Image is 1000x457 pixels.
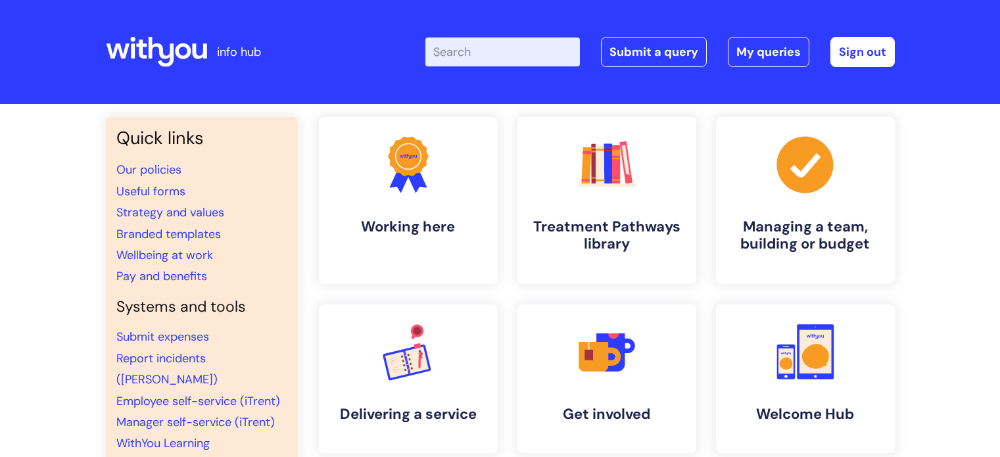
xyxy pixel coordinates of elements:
a: Strategy and values [116,204,224,220]
a: Useful forms [116,183,185,199]
a: Pay and benefits [116,268,207,284]
a: Get involved [517,304,696,453]
h4: Delivering a service [329,406,487,423]
a: Branded templates [116,226,221,242]
a: Sign out [830,37,895,67]
h3: Quick links [116,128,287,149]
a: Managing a team, building or budget [716,117,895,283]
a: WithYou Learning [116,435,210,451]
a: My queries [728,37,809,67]
h4: Working here [329,218,487,235]
a: Delivering a service [319,304,498,453]
a: Treatment Pathways library [517,117,696,283]
h4: Systems and tools [116,298,287,316]
h4: Managing a team, building or budget [726,218,884,253]
input: Search [425,37,580,66]
a: Submit expenses [116,329,209,345]
a: Manager self-service (iTrent) [116,414,275,430]
a: Submit a query [601,37,707,67]
a: Working here [319,117,498,283]
div: | - [425,37,895,67]
a: Report incidents ([PERSON_NAME]) [116,350,218,387]
a: Our policies [116,162,181,178]
p: info hub [217,41,261,62]
a: Wellbeing at work [116,247,213,263]
h4: Get involved [528,406,686,423]
h4: Treatment Pathways library [528,218,686,253]
a: Employee self-service (iTrent) [116,393,280,409]
a: Welcome Hub [716,304,895,453]
h4: Welcome Hub [726,406,884,423]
